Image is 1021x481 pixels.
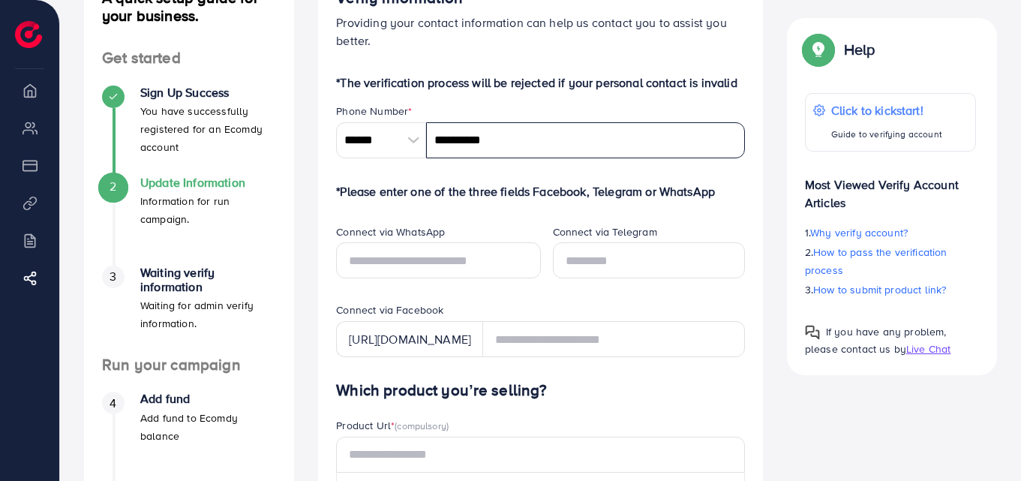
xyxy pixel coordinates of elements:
[844,41,875,59] p: Help
[110,178,116,195] span: 2
[84,356,294,374] h4: Run your campaign
[140,392,276,406] h4: Add fund
[15,21,42,48] img: logo
[805,325,820,340] img: Popup guide
[336,74,745,92] p: *The verification process will be rejected if your personal contact is invalid
[336,104,412,119] label: Phone Number
[140,102,276,156] p: You have successfully registered for an Ecomdy account
[805,243,976,279] p: 2.
[336,302,443,317] label: Connect via Facebook
[336,381,745,400] h4: Which product you’re selling?
[395,419,449,432] span: (compulsory)
[140,192,276,228] p: Information for run campaign.
[831,101,942,119] p: Click to kickstart!
[336,14,745,50] p: Providing your contact information can help us contact you to assist you better.
[831,125,942,143] p: Guide to verifying account
[110,268,116,285] span: 3
[140,266,276,294] h4: Waiting verify information
[140,86,276,100] h4: Sign Up Success
[553,224,657,239] label: Connect via Telegram
[813,282,946,297] span: How to submit product link?
[957,413,1010,470] iframe: Chat
[84,266,294,356] li: Waiting verify information
[84,49,294,68] h4: Get started
[805,281,976,299] p: 3.
[336,182,745,200] p: *Please enter one of the three fields Facebook, Telegram or WhatsApp
[84,86,294,176] li: Sign Up Success
[805,164,976,212] p: Most Viewed Verify Account Articles
[906,341,950,356] span: Live Chat
[810,225,908,240] span: Why verify account?
[805,224,976,242] p: 1.
[805,324,947,356] span: If you have any problem, please contact us by
[336,418,449,433] label: Product Url
[805,36,832,63] img: Popup guide
[140,176,276,190] h4: Update Information
[336,224,445,239] label: Connect via WhatsApp
[336,321,483,357] div: [URL][DOMAIN_NAME]
[110,395,116,412] span: 4
[140,409,276,445] p: Add fund to Ecomdy balance
[84,176,294,266] li: Update Information
[805,245,947,278] span: How to pass the verification process
[140,296,276,332] p: Waiting for admin verify information.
